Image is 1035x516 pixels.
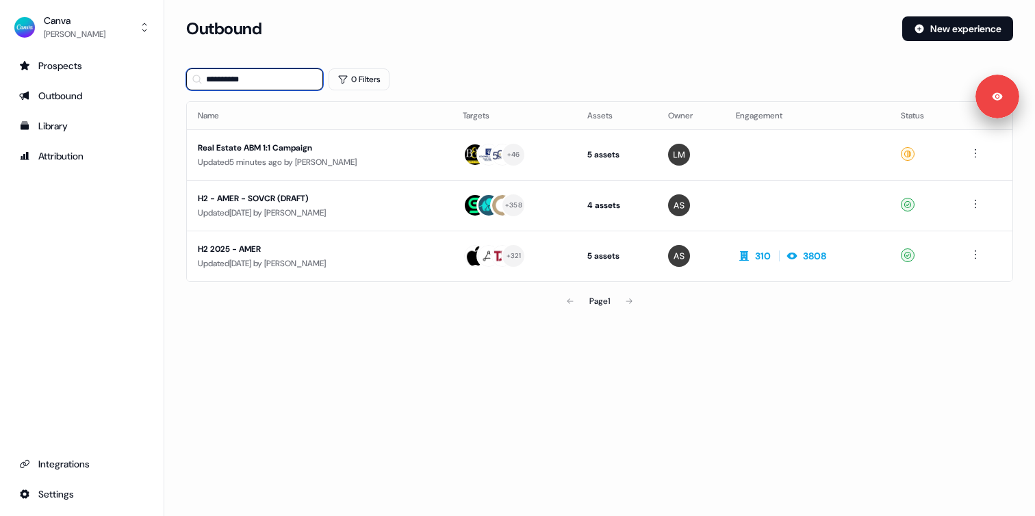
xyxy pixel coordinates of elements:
div: Outbound [19,89,144,103]
button: Canva[PERSON_NAME] [11,11,153,44]
img: Anna [668,245,690,267]
div: 5 assets [587,148,646,162]
th: Status [890,102,956,129]
th: Engagement [725,102,890,129]
div: + 321 [507,250,521,262]
div: Settings [19,487,144,501]
div: 3808 [803,249,826,263]
div: + 46 [507,149,520,161]
div: Library [19,119,144,133]
a: Go to attribution [11,145,153,167]
div: H2 - AMER - SOVCR (DRAFT) [198,192,441,205]
div: 5 assets [587,249,646,263]
div: Integrations [19,457,144,471]
img: Lauren [668,144,690,166]
img: Anna [668,194,690,216]
div: Updated 5 minutes ago by [PERSON_NAME] [198,155,441,169]
div: H2 2025 - AMER [198,242,441,256]
a: Go to templates [11,115,153,137]
a: Go to integrations [11,453,153,475]
h3: Outbound [186,18,261,39]
div: 310 [755,249,771,263]
div: Prospects [19,59,144,73]
th: Targets [452,102,576,129]
div: Canva [44,14,105,27]
div: Attribution [19,149,144,163]
button: New experience [902,16,1013,41]
div: 4 assets [587,198,646,212]
a: Go to integrations [11,483,153,505]
a: Go to prospects [11,55,153,77]
th: Name [187,102,452,129]
div: Updated [DATE] by [PERSON_NAME] [198,257,441,270]
a: Go to outbound experience [11,85,153,107]
th: Assets [576,102,656,129]
div: Real Estate ABM 1:1 Campaign [198,141,441,155]
div: [PERSON_NAME] [44,27,105,41]
th: Owner [657,102,726,129]
div: Updated [DATE] by [PERSON_NAME] [198,206,441,220]
div: Page 1 [589,294,610,308]
div: + 358 [505,199,522,211]
button: 0 Filters [329,68,389,90]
